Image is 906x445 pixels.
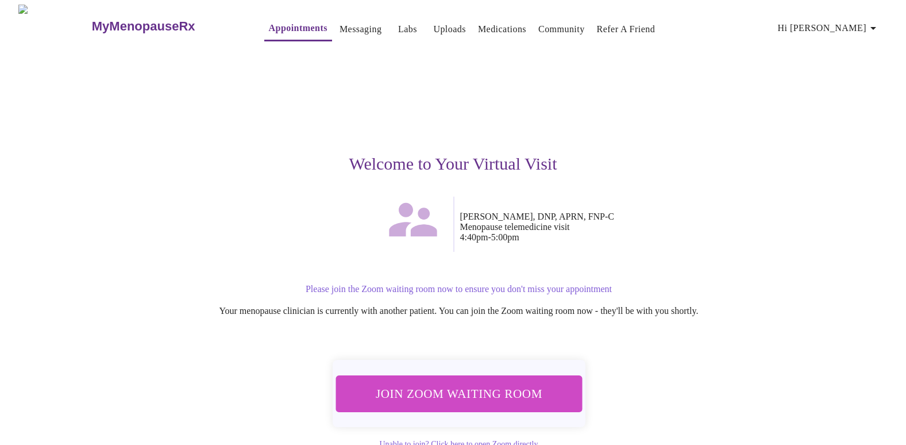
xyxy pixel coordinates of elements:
img: MyMenopauseRx Logo [18,5,90,48]
span: Hi [PERSON_NAME] [778,20,880,36]
button: Community [534,18,589,41]
a: Refer a Friend [597,21,656,37]
a: Messaging [340,21,381,37]
p: [PERSON_NAME], DNP, APRN, FNP-C Menopause telemedicine visit 4:40pm - 5:00pm [460,212,807,243]
h3: Welcome to Your Virtual Visit [99,154,807,174]
a: Appointments [269,20,327,36]
a: Uploads [433,21,466,37]
button: Refer a Friend [592,18,660,41]
span: Join Zoom Waiting Room [350,383,567,404]
button: Uploads [429,18,471,41]
button: Messaging [335,18,386,41]
button: Medications [473,18,531,41]
a: Medications [478,21,526,37]
button: Hi [PERSON_NAME] [773,17,885,40]
a: Labs [398,21,417,37]
p: Your menopause clinician is currently with another patient. You can join the Zoom waiting room no... [111,306,807,316]
h3: MyMenopauseRx [92,19,195,34]
button: Join Zoom Waiting Room [335,375,582,412]
button: Labs [389,18,426,41]
p: Please join the Zoom waiting room now to ensure you don't miss your appointment [111,284,807,294]
button: Appointments [264,17,332,41]
a: Community [538,21,585,37]
a: MyMenopauseRx [90,6,241,47]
